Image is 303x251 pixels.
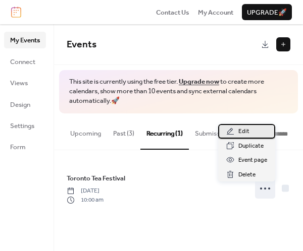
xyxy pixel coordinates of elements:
button: Submissions [189,113,238,149]
a: Settings [4,117,46,134]
span: Views [10,78,28,88]
a: Form [4,139,46,155]
a: Design [4,96,46,112]
span: Design [10,100,30,110]
a: My Account [198,7,233,17]
a: Contact Us [156,7,189,17]
span: Events [67,35,96,54]
a: My Events [4,32,46,48]
span: Form [10,142,26,152]
a: Toronto Tea Festival [67,173,125,184]
span: Edit [238,127,249,137]
span: Delete [238,170,256,180]
span: Duplicate [238,141,264,151]
span: My Account [198,8,233,18]
button: Recurring (1) [140,113,189,150]
button: Upcoming [64,113,107,149]
button: Upgrade🚀 [242,4,292,20]
span: My Events [10,35,40,45]
a: Connect [4,53,46,70]
span: Connect [10,57,35,67]
span: Contact Us [156,8,189,18]
a: Views [4,75,46,91]
span: This site is currently using the free tier. to create more calendars, show more than 10 events an... [69,77,288,106]
span: 10:00 am [67,196,104,205]
a: Upgrade now [179,75,219,88]
span: Toronto Tea Festival [67,173,125,183]
img: logo [11,7,21,18]
span: Upgrade 🚀 [247,8,287,18]
span: Event page [238,155,267,165]
span: Settings [10,121,34,131]
button: Past (3) [107,113,140,149]
span: [DATE] [67,186,104,196]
